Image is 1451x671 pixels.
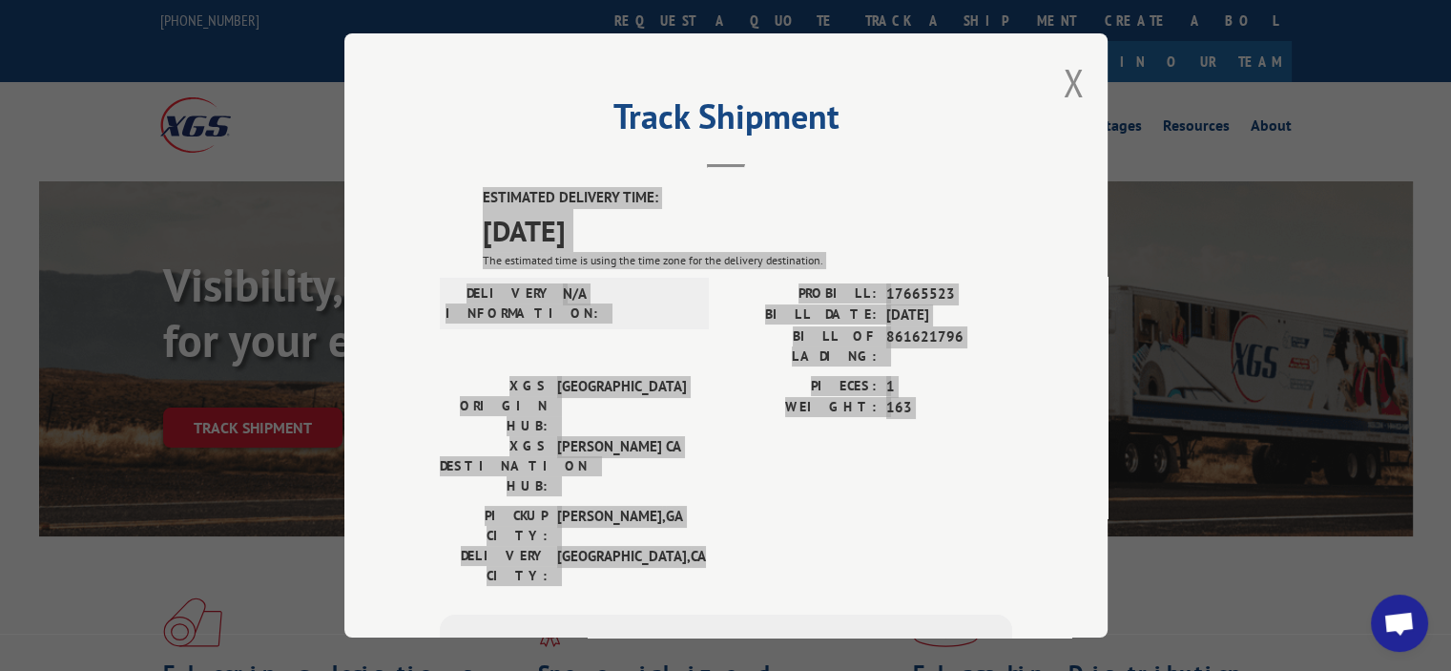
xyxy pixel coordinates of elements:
[440,436,548,496] label: XGS DESTINATION HUB:
[563,283,692,324] span: N/A
[1063,57,1084,108] button: Close modal
[557,506,686,546] span: [PERSON_NAME] , GA
[726,397,877,419] label: WEIGHT:
[483,187,1012,209] label: ESTIMATED DELIVERY TIME:
[886,283,1012,305] span: 17665523
[446,283,553,324] label: DELIVERY INFORMATION:
[483,252,1012,269] div: The estimated time is using the time zone for the delivery destination.
[726,376,877,398] label: PIECES:
[557,436,686,496] span: [PERSON_NAME] CA
[886,304,1012,326] span: [DATE]
[440,376,548,436] label: XGS ORIGIN HUB:
[726,283,877,305] label: PROBILL:
[1371,595,1428,652] div: Open chat
[726,326,877,367] label: BILL OF LADING:
[726,304,877,326] label: BILL DATE:
[440,103,1012,139] h2: Track Shipment
[440,506,548,546] label: PICKUP CITY:
[440,546,548,586] label: DELIVERY CITY:
[557,546,686,586] span: [GEOGRAPHIC_DATA] , CA
[886,376,1012,398] span: 1
[557,376,686,436] span: [GEOGRAPHIC_DATA]
[886,397,1012,419] span: 163
[886,326,1012,367] span: 861621796
[483,209,1012,252] span: [DATE]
